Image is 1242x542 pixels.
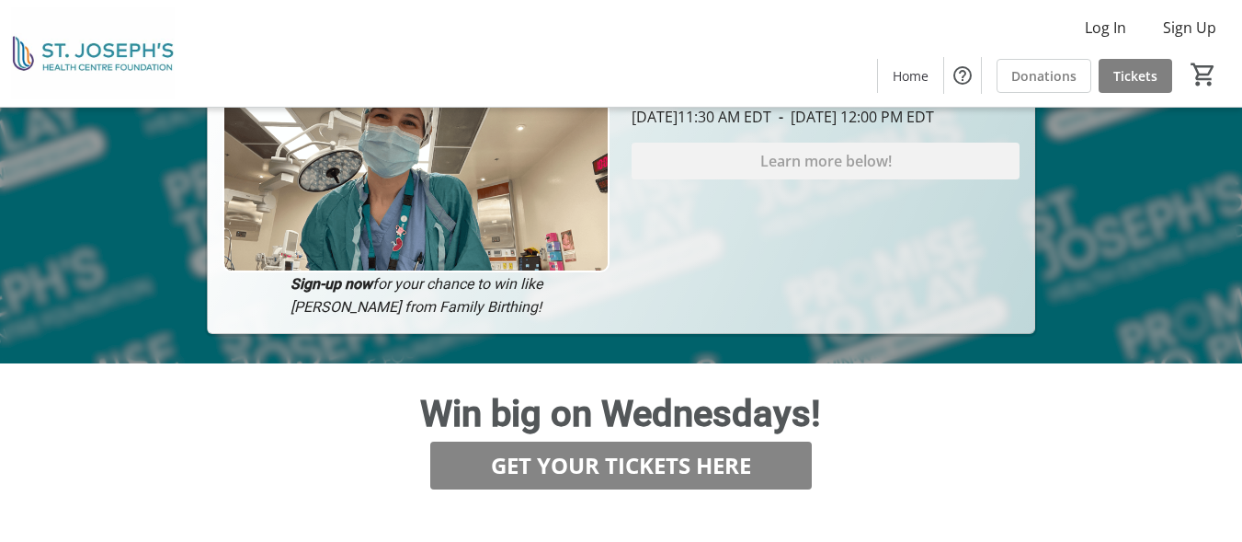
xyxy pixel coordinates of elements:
[878,59,943,93] a: Home
[1163,17,1216,39] span: Sign Up
[11,7,175,99] img: St. Joseph's Health Centre Foundation's Logo
[1070,13,1141,42] button: Log In
[1099,59,1172,93] a: Tickets
[1187,58,1220,91] button: Cart
[997,59,1091,93] a: Donations
[222,54,610,272] img: Campaign CTA Media Photo
[372,275,542,293] em: for your chance to win like
[1011,66,1077,86] span: Donations
[491,449,751,482] span: GET YOUR TICKETS HERE
[430,442,811,490] button: GET YOUR TICKETS HERE
[291,275,372,293] em: Sign-up now
[1148,13,1231,42] button: Sign Up
[771,107,791,127] span: -
[893,66,929,86] span: Home
[944,57,981,94] button: Help
[1113,66,1157,86] span: Tickets
[291,298,541,316] em: [PERSON_NAME] from Family Birthing!
[1085,17,1126,39] span: Log In
[420,392,821,435] span: Win big on Wednesdays!
[771,107,934,127] span: [DATE] 12:00 PM EDT
[632,107,771,127] span: [DATE] 11:30 AM EDT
